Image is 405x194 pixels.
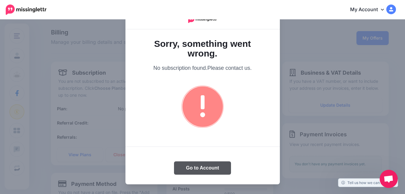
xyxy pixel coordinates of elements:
[188,16,217,23] img: Logo
[153,65,207,71] span: No subscription found.
[338,179,398,187] a: Tell us how we can improve
[380,170,398,188] a: Open chat
[344,2,396,17] a: My Account
[140,39,265,58] p: Sorry, something went wrong.
[174,161,231,175] button: Go to Account
[207,65,252,71] span: Please contact us.
[6,5,46,15] img: Missinglettr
